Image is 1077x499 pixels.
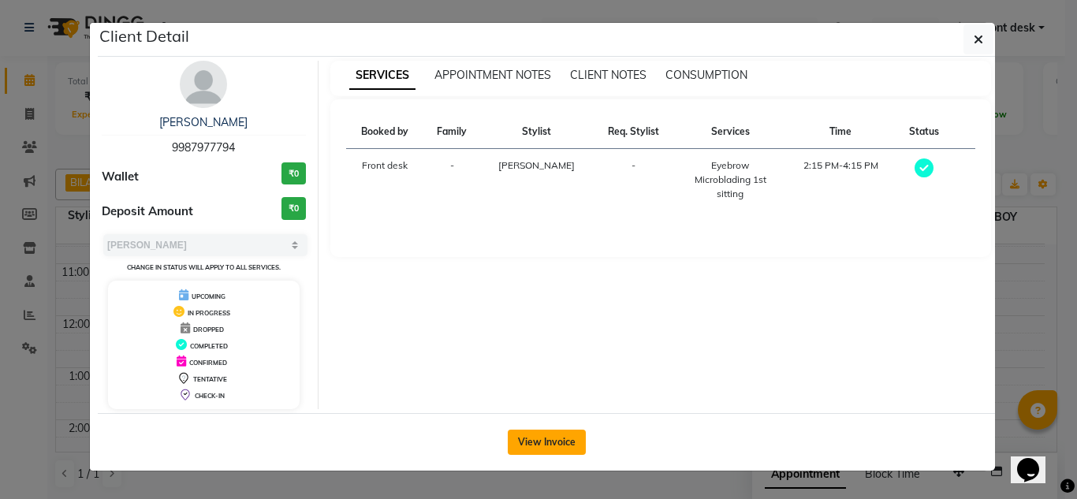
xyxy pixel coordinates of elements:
[349,61,416,90] span: SERVICES
[593,149,675,211] td: -
[102,203,193,221] span: Deposit Amount
[193,375,227,383] span: TENTATIVE
[675,115,786,149] th: Services
[193,326,224,333] span: DROPPED
[508,430,586,455] button: View Invoice
[434,68,551,82] span: APPOINTMENT NOTES
[281,197,306,220] h3: ₹0
[281,162,306,185] h3: ₹0
[570,68,647,82] span: CLIENT NOTES
[102,168,139,186] span: Wallet
[188,309,230,317] span: IN PROGRESS
[423,115,481,149] th: Family
[159,115,248,129] a: [PERSON_NAME]
[195,392,225,400] span: CHECK-IN
[786,149,896,211] td: 2:15 PM-4:15 PM
[192,292,225,300] span: UPCOMING
[481,115,593,149] th: Stylist
[346,115,423,149] th: Booked by
[896,115,953,149] th: Status
[99,24,189,48] h5: Client Detail
[346,149,423,211] td: Front desk
[684,158,777,201] div: Eyebrow Microblading 1st sitting
[786,115,896,149] th: Time
[665,68,747,82] span: CONSUMPTION
[423,149,481,211] td: -
[190,342,228,350] span: COMPLETED
[172,140,235,155] span: 9987977794
[189,359,227,367] span: CONFIRMED
[180,61,227,108] img: avatar
[593,115,675,149] th: Req. Stylist
[127,263,281,271] small: Change in status will apply to all services.
[498,159,575,171] span: [PERSON_NAME]
[1011,436,1061,483] iframe: chat widget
